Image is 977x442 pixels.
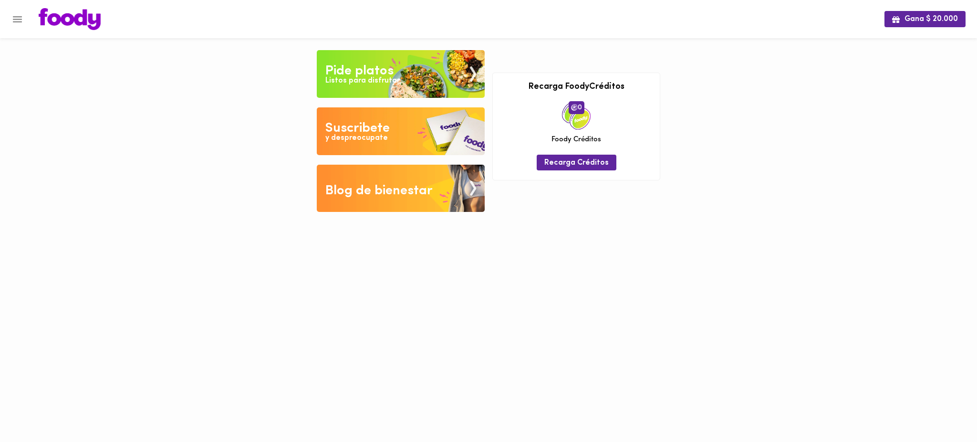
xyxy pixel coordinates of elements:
[6,8,29,31] button: Menu
[317,107,485,155] img: Disfruta bajar de peso
[569,101,584,114] span: 0
[500,83,653,92] h3: Recarga FoodyCréditos
[571,104,578,111] img: foody-creditos.png
[922,387,967,432] iframe: Messagebird Livechat Widget
[317,50,485,98] img: Pide un Platos
[325,181,433,200] div: Blog de bienestar
[325,133,388,144] div: y despreocupate
[551,135,601,145] span: Foody Créditos
[325,62,394,81] div: Pide platos
[317,165,485,212] img: Blog de bienestar
[39,8,101,30] img: logo.png
[892,15,958,24] span: Gana $ 20.000
[537,155,616,170] button: Recarga Créditos
[325,119,390,138] div: Suscribete
[544,158,609,168] span: Recarga Créditos
[325,75,400,86] div: Listos para disfrutar
[562,101,591,130] img: credits-package.png
[884,11,966,27] button: Gana $ 20.000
